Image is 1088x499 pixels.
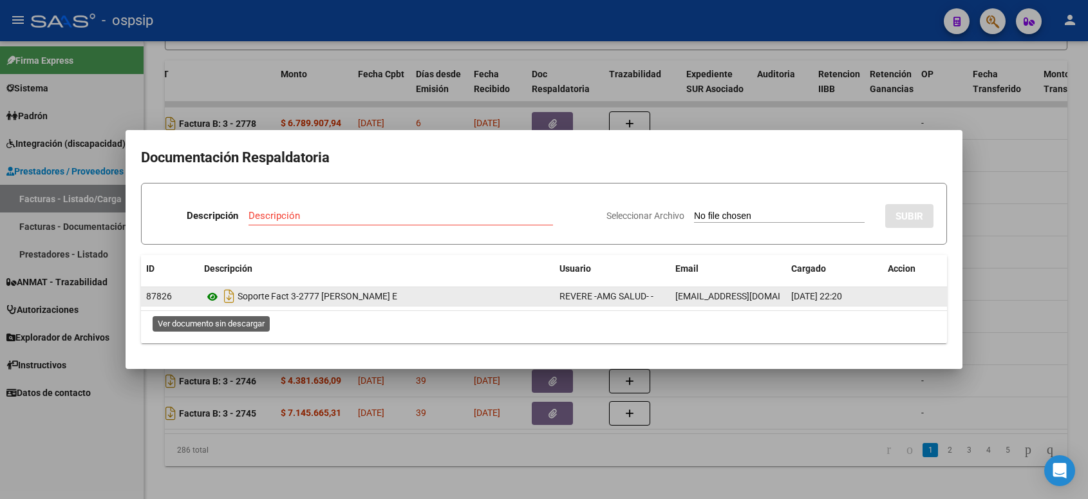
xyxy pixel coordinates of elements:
datatable-header-cell: Email [670,255,786,283]
span: Usuario [559,263,591,274]
span: ID [146,263,155,274]
datatable-header-cell: Cargado [786,255,883,283]
span: Descripción [204,263,252,274]
i: Descargar documento [221,286,238,306]
span: Cargado [791,263,826,274]
div: Open Intercom Messenger [1044,455,1075,486]
span: SUBIR [896,211,923,222]
span: Accion [888,263,915,274]
p: Descripción [187,209,238,223]
span: [EMAIL_ADDRESS][DOMAIN_NAME] [675,291,818,301]
datatable-header-cell: Usuario [554,255,670,283]
span: [DATE] 22:20 [791,291,842,301]
datatable-header-cell: Descripción [199,255,554,283]
span: Email [675,263,699,274]
div: 1 total [141,311,947,343]
h2: Documentación Respaldatoria [141,146,947,170]
span: REVERE -AMG SALUD- - [559,291,653,301]
span: 87826 [146,291,172,301]
datatable-header-cell: Accion [883,255,947,283]
datatable-header-cell: ID [141,255,199,283]
div: Soporte Fact 3-2777 [PERSON_NAME] E [204,286,549,306]
button: SUBIR [885,204,933,228]
span: Seleccionar Archivo [606,211,684,221]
